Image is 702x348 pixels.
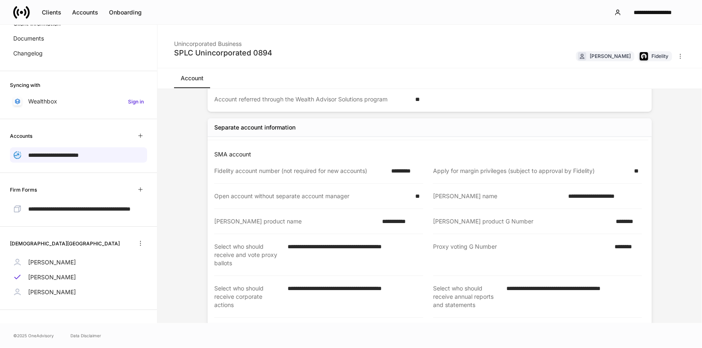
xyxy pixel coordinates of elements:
p: SMA account [214,150,649,158]
div: Open account without separate account manager [214,192,410,200]
p: [PERSON_NAME] [28,273,76,281]
h6: [DEMOGRAPHIC_DATA][GEOGRAPHIC_DATA] [10,240,120,247]
p: [PERSON_NAME] [28,258,76,266]
a: Documents [10,31,147,46]
a: WealthboxSign in [10,94,147,109]
div: Proxy voting G Number [433,242,610,267]
div: [PERSON_NAME] [590,52,631,60]
a: [PERSON_NAME] [10,285,147,300]
a: Data Disclaimer [70,332,101,339]
a: [PERSON_NAME] [10,255,147,270]
div: Separate account information [214,123,295,132]
div: Accounts [72,8,98,17]
h6: Firm Forms [10,186,37,194]
div: Fidelity [651,52,668,60]
div: [PERSON_NAME] product G Number [433,217,611,226]
button: Onboarding [104,6,147,19]
p: Wealthbox [28,97,57,106]
div: Fidelity account number (not required for new accounts) [214,167,386,175]
div: Onboarding [109,8,142,17]
h6: Sign in [128,98,144,106]
button: Accounts [67,6,104,19]
p: Documents [13,34,44,43]
h6: Accounts [10,132,32,140]
div: SPLC Unincorporated 0894 [174,48,272,58]
div: Select who should receive corporate actions [214,284,283,309]
div: Account referred through the Wealth Advisor Solutions program [214,95,410,103]
button: Clients [36,6,67,19]
p: [PERSON_NAME] [28,288,76,296]
div: Unincorporated Business [174,35,272,48]
span: © 2025 OneAdvisory [13,332,54,339]
div: [PERSON_NAME] name [433,192,564,200]
div: [PERSON_NAME] product name [214,217,377,226]
a: Changelog [10,46,147,61]
div: Select who should receive annual reports and statements [433,284,501,309]
a: Account [174,68,210,88]
div: Apply for margin privileges (subject to approval by Fidelity) [433,167,629,175]
div: Select who should receive and vote proxy ballots [214,242,283,267]
a: [PERSON_NAME] [10,270,147,285]
p: Changelog [13,49,43,58]
div: Clients [42,8,61,17]
h6: Syncing with [10,81,40,89]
